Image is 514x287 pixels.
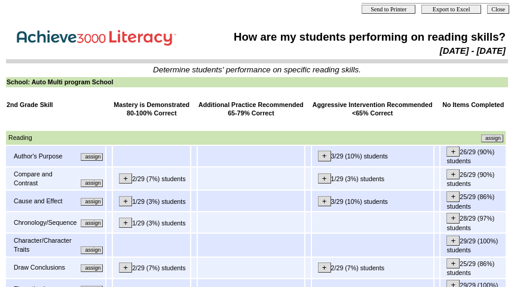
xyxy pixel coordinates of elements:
input: + [318,173,331,184]
td: 29/29 (100%) students [440,234,506,256]
input: + [446,213,460,223]
td: 2/29 (7%) students [113,167,190,190]
td: Author's Purpose [13,151,77,161]
td: 28/29 (97%) students [440,212,506,233]
td: 1/29 (3%) students [113,212,190,233]
td: Cause and Effect [13,196,77,206]
input: Assign additional materials that assess this skill. [81,264,103,272]
input: + [446,258,460,268]
td: 2nd Grade Skill [6,100,105,118]
td: Character/Character Traits [13,236,77,254]
td: Aggressive Intervention Recommended <65% Correct [312,100,433,118]
input: + [446,236,460,246]
td: 1/29 (3%) students [113,191,190,211]
td: Additional Practice Recommended 65-79% Correct [198,100,304,118]
input: + [119,218,132,228]
td: Compare and Contrast [13,169,77,188]
input: + [119,262,132,273]
td: How are my students performing on reading skills? [207,30,506,44]
td: School: Auto Multi program School [6,77,508,87]
td: Draw Conclusions [13,262,74,273]
img: Achieve3000 Reports Logo [8,23,188,49]
td: 26/29 (90%) students [440,167,506,190]
input: Assign additional materials that assess this skill. [81,198,103,206]
input: + [318,262,331,273]
td: 3/29 (10%) students [312,146,433,166]
input: Assign additional materials that assess this skill. [481,135,503,142]
td: 25/29 (86%) students [440,258,506,278]
input: + [318,196,331,206]
input: Export to Excel [421,5,481,14]
input: Close [487,5,509,14]
input: Assign additional materials that assess this skill. [81,179,103,187]
td: Determine students' performance on specific reading skills. [7,65,507,74]
input: Assign additional materials that assess this skill. [81,153,103,161]
td: 2/29 (7%) students [312,258,433,278]
input: Assign additional materials that assess this skill. [81,246,103,254]
input: + [318,151,331,161]
td: No Items Completed [440,100,506,118]
input: + [446,146,460,157]
td: Mastery is Demonstrated 80-100% Correct [113,100,190,118]
input: + [446,169,460,179]
td: Chronology/Sequence [13,218,77,228]
td: [DATE] - [DATE] [207,45,506,56]
td: 2/29 (7%) students [113,258,190,278]
input: Assign additional materials that assess this skill. [81,219,103,227]
td: 26/29 (90%) students [440,146,506,166]
td: 25/29 (86%) students [440,191,506,211]
input: + [119,173,132,184]
input: + [446,191,460,201]
input: + [119,196,132,206]
td: 1/29 (3%) students [312,167,433,190]
input: Send to Printer [362,5,415,14]
td: Reading [8,133,255,143]
td: 3/29 (10%) students [312,191,433,211]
